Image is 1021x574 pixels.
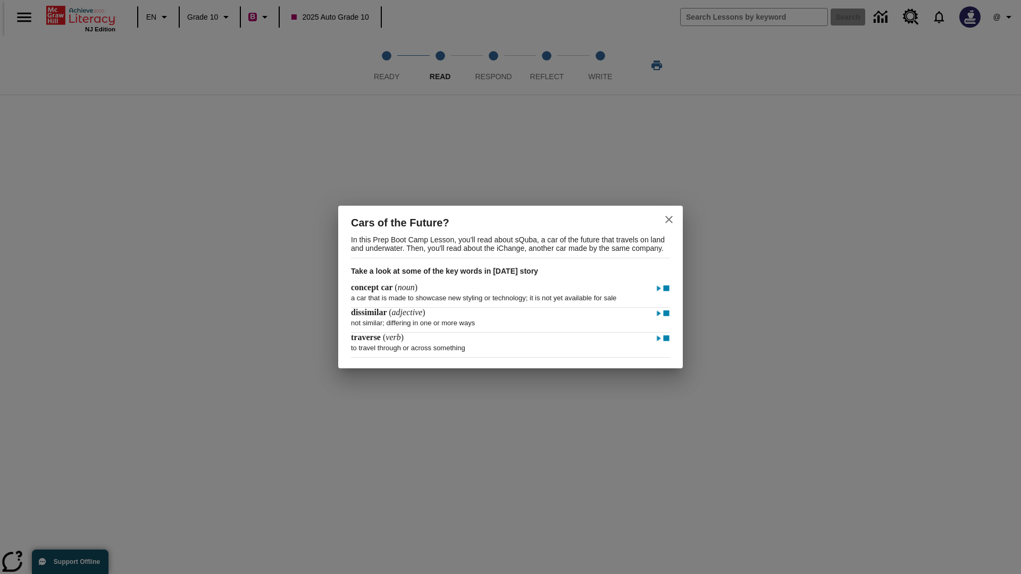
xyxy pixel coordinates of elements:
img: Play - traverse [655,333,663,344]
span: concept car [351,283,395,292]
h4: ( ) [351,308,425,317]
img: Play - dissimilar [655,308,663,319]
img: Stop - traverse [663,333,670,344]
button: close [656,207,682,232]
img: Stop - concept car [663,283,670,294]
img: Stop - dissimilar [663,308,670,319]
img: Play - concept car [655,283,663,294]
span: verb [386,333,400,342]
p: not similar; differing in one or more ways [351,314,670,327]
p: to travel through or across something [351,339,670,352]
h4: ( ) [351,283,417,292]
span: adjective [392,308,423,317]
h3: Take a look at some of the key words in [DATE] story [351,258,670,283]
h2: Cars of the Future? [351,214,638,231]
h4: ( ) [351,333,404,342]
span: noun [398,283,415,292]
span: traverse [351,333,383,342]
p: a car that is made to showcase new styling or technology; it is not yet available for sale [351,289,670,302]
p: In this Prep Boot Camp Lesson, you'll read about sQuba, a car of the future that travels on land ... [351,231,670,258]
span: dissimilar [351,308,389,317]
